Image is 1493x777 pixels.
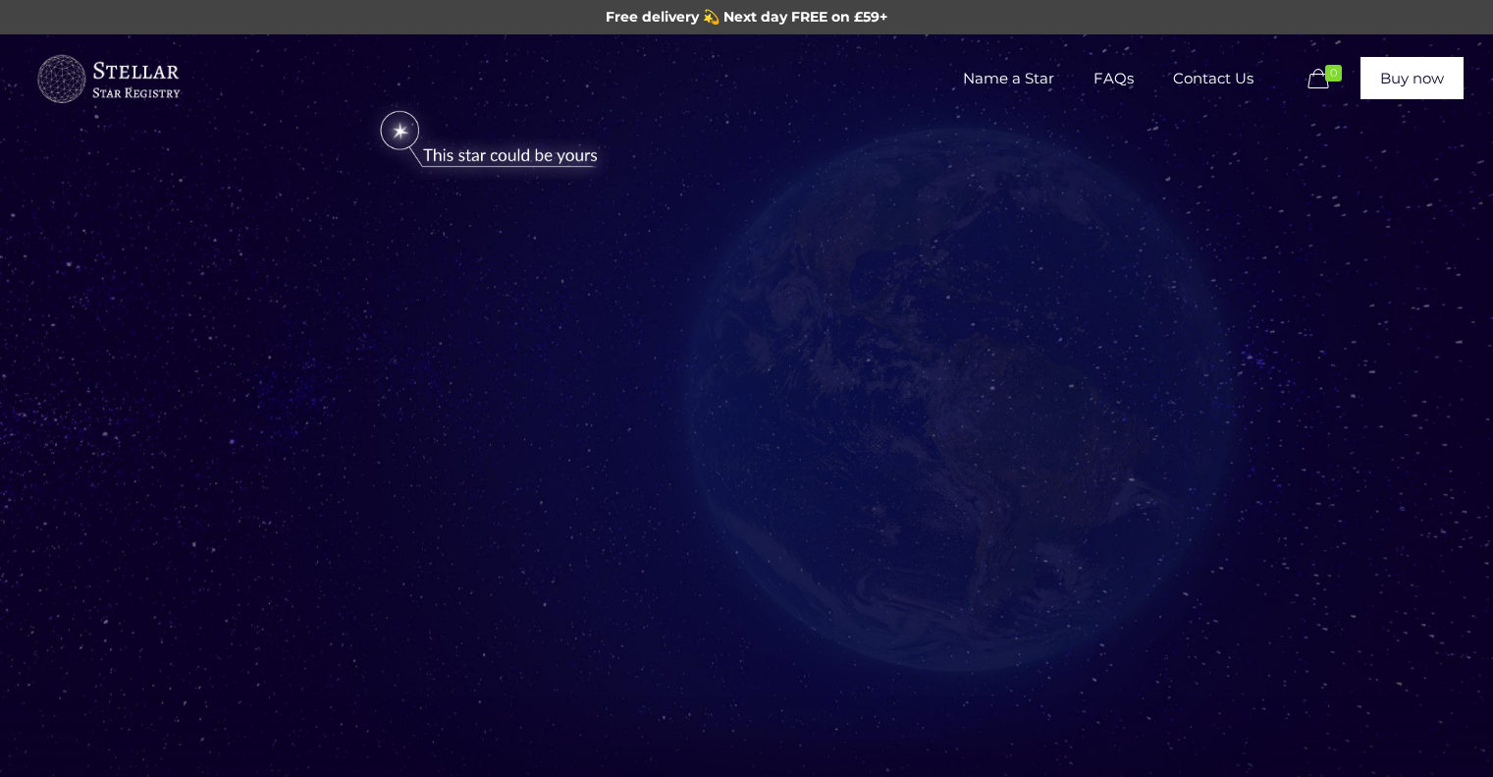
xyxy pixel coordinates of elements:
[606,8,887,26] span: Free delivery 💫 Next day FREE on £59+
[943,34,1074,123] a: Name a Star
[1153,34,1273,123] a: Contact Us
[1325,65,1342,82] span: 0
[943,49,1074,108] span: Name a Star
[1153,49,1273,108] span: Contact Us
[1304,68,1351,91] a: 0
[34,34,182,123] a: Buy a Star
[354,101,623,180] img: star-could-be-yours.png
[1074,49,1153,108] span: FAQs
[34,50,182,109] img: buyastar-logo-transparent
[1074,34,1153,123] a: FAQs
[1360,57,1464,99] a: Buy now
